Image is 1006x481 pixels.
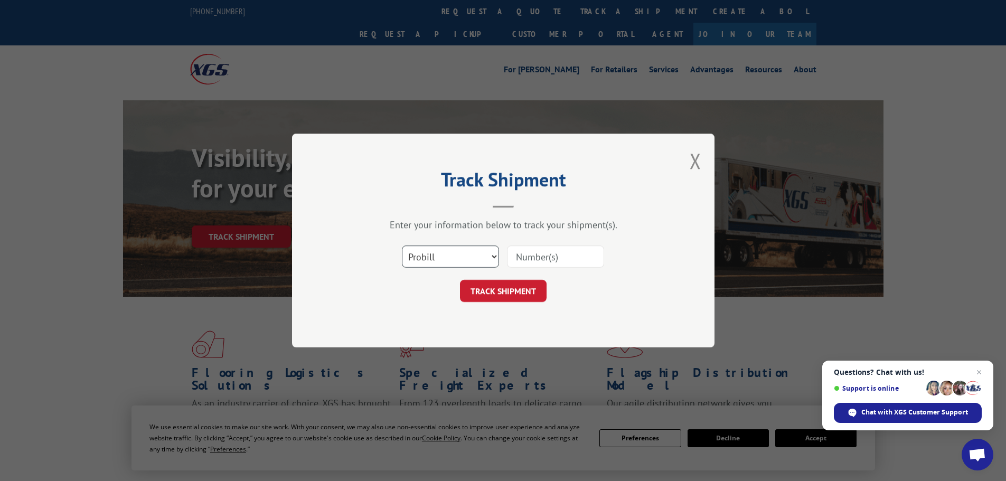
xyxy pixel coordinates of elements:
[345,172,662,192] h2: Track Shipment
[962,439,993,470] a: Open chat
[345,219,662,231] div: Enter your information below to track your shipment(s).
[690,147,701,175] button: Close modal
[861,408,968,417] span: Chat with XGS Customer Support
[507,246,604,268] input: Number(s)
[834,403,982,423] span: Chat with XGS Customer Support
[834,384,923,392] span: Support is online
[460,280,547,302] button: TRACK SHIPMENT
[834,368,982,376] span: Questions? Chat with us!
